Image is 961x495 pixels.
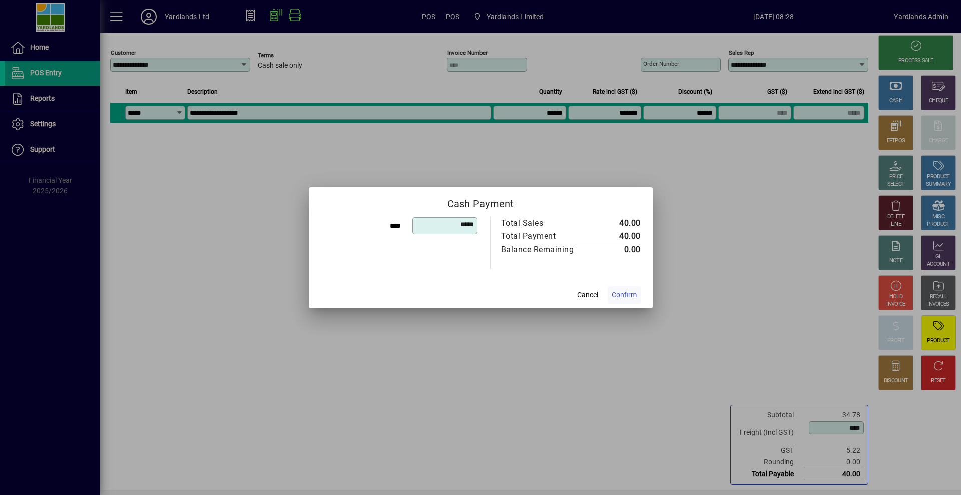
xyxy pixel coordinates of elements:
span: Confirm [612,290,637,300]
td: 40.00 [595,217,641,230]
button: Confirm [608,286,641,304]
td: 40.00 [595,230,641,243]
button: Cancel [572,286,604,304]
td: 0.00 [595,243,641,256]
h2: Cash Payment [309,187,653,216]
td: Total Sales [501,217,595,230]
span: Cancel [577,290,598,300]
div: Balance Remaining [501,244,585,256]
td: Total Payment [501,230,595,243]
